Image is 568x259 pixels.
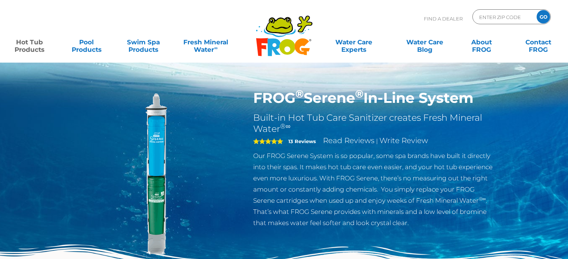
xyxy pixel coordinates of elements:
p: Find A Dealer [424,9,463,28]
a: Swim SpaProducts [121,35,165,50]
a: Hot TubProducts [7,35,52,50]
a: Water CareBlog [403,35,447,50]
h1: FROG Serene In-Line System [253,89,497,107]
span: 5 [253,138,283,144]
a: Read Reviews [323,136,375,145]
input: Zip Code Form [478,12,529,22]
sup: ® [355,87,363,100]
a: PoolProducts [64,35,108,50]
sup: ® [295,87,304,100]
a: Fresh MineralWater∞ [178,35,233,50]
span: | [376,138,378,145]
a: Write Review [379,136,428,145]
input: GO [537,10,550,23]
sup: ∞ [214,45,217,51]
a: Water CareExperts [318,35,390,50]
strong: 13 Reviews [288,138,316,144]
sup: ®∞ [479,196,486,202]
a: ContactFROG [516,35,561,50]
p: Our FROG Serene System is so popular, some spa brands have built it directly into their spas. It ... [253,150,497,228]
h2: Built-in Hot Tub Care Sanitizer creates Fresh Mineral Water [253,112,497,135]
a: AboutFROG [459,35,503,50]
sup: ®∞ [280,122,291,130]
